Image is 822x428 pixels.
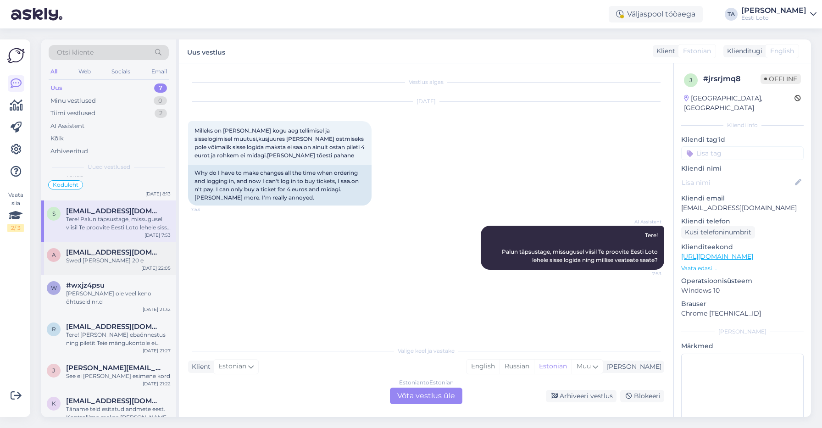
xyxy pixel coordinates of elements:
[620,390,664,402] div: Blokeeri
[50,96,96,106] div: Minu vestlused
[681,309,804,318] p: Chrome [TECHNICAL_ID]
[188,97,664,106] div: [DATE]
[143,306,171,313] div: [DATE] 21:32
[144,232,171,239] div: [DATE] 7:53
[603,362,661,372] div: [PERSON_NAME]
[50,83,62,93] div: Uus
[77,66,93,78] div: Web
[689,77,692,83] span: j
[187,45,225,57] label: Uus vestlus
[681,264,804,272] p: Vaata edasi ...
[467,360,500,373] div: English
[741,7,816,22] a: [PERSON_NAME]Eesti Loto
[66,215,171,232] div: Tere! Palun täpsustage, missugusel viisil Te proovite Eesti Loto lehele sisse logida ning millise...
[681,203,804,213] p: [EMAIL_ADDRESS][DOMAIN_NAME]
[681,226,755,239] div: Küsi telefoninumbrit
[770,46,794,56] span: English
[546,390,616,402] div: Arhiveeri vestlus
[154,96,167,106] div: 0
[681,242,804,252] p: Klienditeekond
[154,83,167,93] div: 7
[50,122,84,131] div: AI Assistent
[681,164,804,173] p: Kliendi nimi
[188,362,211,372] div: Klient
[681,341,804,351] p: Märkmed
[188,347,664,355] div: Valige keel ja vastake
[761,74,801,84] span: Offline
[188,78,664,86] div: Vestlus algas
[7,224,24,232] div: 2 / 3
[681,299,804,309] p: Brauser
[143,347,171,354] div: [DATE] 21:27
[577,362,591,370] span: Muu
[741,7,806,14] div: [PERSON_NAME]
[150,66,169,78] div: Email
[66,331,171,347] div: Tere! [PERSON_NAME] ebaõnnestus ning piletit Teie mängukontole ei ilmunud, palume edastada [PERSO...
[218,361,246,372] span: Estonian
[66,248,161,256] span: annikaprise3@gmail.cm
[681,252,753,261] a: [URL][DOMAIN_NAME]
[155,109,167,118] div: 2
[681,217,804,226] p: Kliendi telefon
[682,178,793,188] input: Lisa nimi
[66,322,161,331] span: reigina89@gmail.com
[66,397,161,405] span: kaupo.korm@gmail.com
[723,46,762,56] div: Klienditugi
[681,328,804,336] div: [PERSON_NAME]
[66,281,105,289] span: #wxjz4psu
[681,276,804,286] p: Operatsioonisüsteem
[703,73,761,84] div: # jrsrjmq8
[110,66,132,78] div: Socials
[52,251,56,258] span: a
[145,190,171,197] div: [DATE] 8:13
[50,109,95,118] div: Tiimi vestlused
[52,210,56,217] span: s
[741,14,806,22] div: Eesti Loto
[500,360,534,373] div: Russian
[609,6,703,22] div: Väljaspool tööaega
[725,8,738,21] div: TA
[51,284,57,291] span: w
[66,256,171,265] div: Swed [PERSON_NAME] 20 e
[52,326,56,333] span: r
[141,265,171,272] div: [DATE] 22:05
[52,367,55,374] span: j
[49,66,59,78] div: All
[7,47,25,64] img: Askly Logo
[88,163,130,171] span: Uued vestlused
[143,380,171,387] div: [DATE] 21:22
[66,207,161,215] span: silvipihlak50@gmai.com
[653,46,675,56] div: Klient
[66,372,171,380] div: See ei [PERSON_NAME] esimene kord
[399,378,454,387] div: Estonian to Estonian
[627,270,661,277] span: 7:53
[534,360,572,373] div: Estonian
[194,127,366,159] span: Milleks on [PERSON_NAME] kogu aeg tellimisel ja sisselogimisel muutusi,kusjuures [PERSON_NAME] os...
[681,121,804,129] div: Kliendi info
[66,364,161,372] span: jana.martinson@mail.ee
[57,48,94,57] span: Otsi kliente
[681,146,804,160] input: Lisa tag
[681,286,804,295] p: Windows 10
[191,206,225,213] span: 7:53
[627,218,661,225] span: AI Assistent
[66,405,171,422] div: Täname teid esitatud andmete eest. Kontrollime makse [PERSON_NAME] suuname selle teie e-rahakotti...
[684,94,794,113] div: [GEOGRAPHIC_DATA], [GEOGRAPHIC_DATA]
[681,135,804,145] p: Kliendi tag'id
[390,388,462,404] div: Võta vestlus üle
[66,289,171,306] div: [PERSON_NAME] ole veel keno õhtuseid nr.d
[188,165,372,206] div: Why do I have to make changes all the time when ordering and logging in, and now I can't log in t...
[681,194,804,203] p: Kliendi email
[50,134,64,143] div: Kõik
[50,147,88,156] div: Arhiveeritud
[52,400,56,407] span: k
[7,191,24,232] div: Vaata siia
[53,182,78,188] span: Koduleht
[683,46,711,56] span: Estonian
